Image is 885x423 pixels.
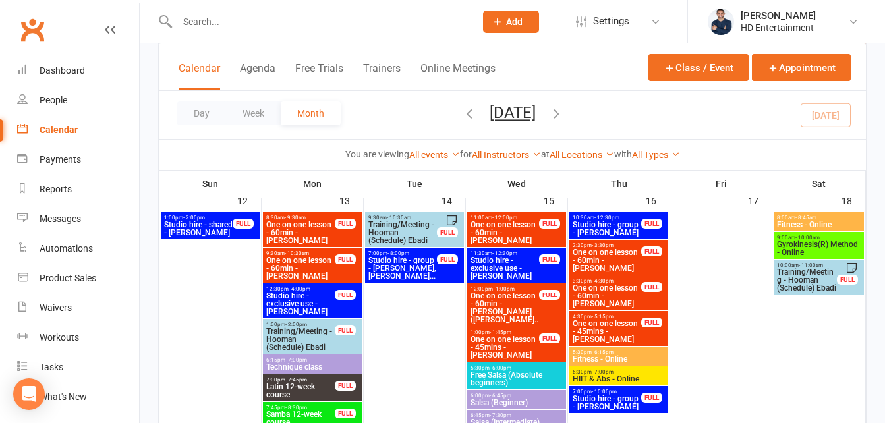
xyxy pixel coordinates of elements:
[470,399,563,407] span: Salsa (Beginner)
[776,221,861,229] span: Fitness - Online
[572,215,642,221] span: 10:30am
[17,352,139,382] a: Tasks
[16,13,49,46] a: Clubworx
[572,349,666,355] span: 5:30pm
[572,369,666,375] span: 6:30pm
[470,215,540,221] span: 11:00am
[795,215,816,221] span: - 8:45am
[776,235,861,240] span: 9:00am
[266,405,335,410] span: 7:45pm
[470,371,563,387] span: Free Salsa (Absolute beginners)
[40,125,78,135] div: Calendar
[266,221,335,244] span: One on one lesson - 60min - [PERSON_NAME]
[842,189,865,211] div: 18
[17,86,139,115] a: People
[641,219,662,229] div: FULL
[641,393,662,403] div: FULL
[470,365,563,371] span: 5:30pm
[17,382,139,412] a: What's New
[539,290,560,300] div: FULL
[741,10,816,22] div: [PERSON_NAME]
[437,227,458,237] div: FULL
[266,327,335,351] span: Training/Meeting - Hooman (Schedule) Ebadi
[572,242,642,248] span: 2:30pm
[470,412,563,418] span: 6:45pm
[470,329,540,335] span: 1:00pm
[281,101,341,125] button: Month
[460,149,472,159] strong: for
[490,329,511,335] span: - 1:45pm
[594,215,619,221] span: - 12:30pm
[163,221,233,237] span: Studio hire - shared - [PERSON_NAME]
[285,215,306,221] span: - 9:30am
[539,254,560,264] div: FULL
[285,357,307,363] span: - 7:00pm
[387,250,409,256] span: - 8:00pm
[17,293,139,323] a: Waivers
[572,375,666,383] span: HIIT & Abs - Online
[173,13,466,31] input: Search...
[568,170,670,198] th: Thu
[776,240,861,256] span: Gyrokinesis(R) Method - Online
[492,215,517,221] span: - 12:00pm
[285,405,307,410] span: - 8:30pm
[772,170,866,198] th: Sat
[226,101,281,125] button: Week
[40,362,63,372] div: Tasks
[592,389,617,395] span: - 10:00pm
[572,395,642,410] span: Studio hire - group - [PERSON_NAME]
[752,54,851,81] button: Appointment
[40,65,85,76] div: Dashboard
[285,377,307,383] span: - 7:45pm
[285,250,309,256] span: - 10:30am
[539,333,560,343] div: FULL
[490,412,511,418] span: - 7:30pm
[266,256,335,280] span: One on one lesson - 60min - [PERSON_NAME]
[572,248,642,272] span: One on one lesson - 60min - [PERSON_NAME]
[837,275,858,285] div: FULL
[335,219,356,229] div: FULL
[641,246,662,256] div: FULL
[17,175,139,204] a: Reports
[776,268,838,292] span: Training/Meeting - Hooman (Schedule) Ebadi
[470,221,540,244] span: One on one lesson - 60min - [PERSON_NAME]
[159,170,262,198] th: Sun
[641,282,662,292] div: FULL
[335,381,356,391] div: FULL
[541,149,550,159] strong: at
[237,189,261,211] div: 12
[493,286,515,292] span: - 1:00pm
[592,242,614,248] span: - 3:30pm
[799,262,823,268] span: - 11:00am
[592,369,614,375] span: - 7:00pm
[490,103,536,122] button: [DATE]
[40,273,96,283] div: Product Sales
[262,170,364,198] th: Mon
[572,278,642,284] span: 3:30pm
[572,355,666,363] span: Fitness - Online
[387,215,411,221] span: - 10:30am
[646,189,670,211] div: 16
[17,264,139,293] a: Product Sales
[572,389,642,395] span: 7:00pm
[233,219,254,229] div: FULL
[708,9,734,35] img: thumb_image1646563817.png
[470,393,563,399] span: 6:00pm
[592,349,614,355] span: - 6:15pm
[490,365,511,371] span: - 6:00pm
[437,254,458,264] div: FULL
[289,286,310,292] span: - 4:00pm
[539,219,560,229] div: FULL
[572,314,642,320] span: 4:30pm
[40,302,72,313] div: Waivers
[648,54,749,81] button: Class / Event
[13,378,45,410] div: Open Intercom Messenger
[592,314,614,320] span: - 5:15pm
[741,22,816,34] div: HD Entertainment
[483,11,539,33] button: Add
[266,250,335,256] span: 9:30am
[335,254,356,264] div: FULL
[632,150,680,160] a: All Types
[266,322,335,327] span: 1:00pm
[285,322,307,327] span: - 2:00pm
